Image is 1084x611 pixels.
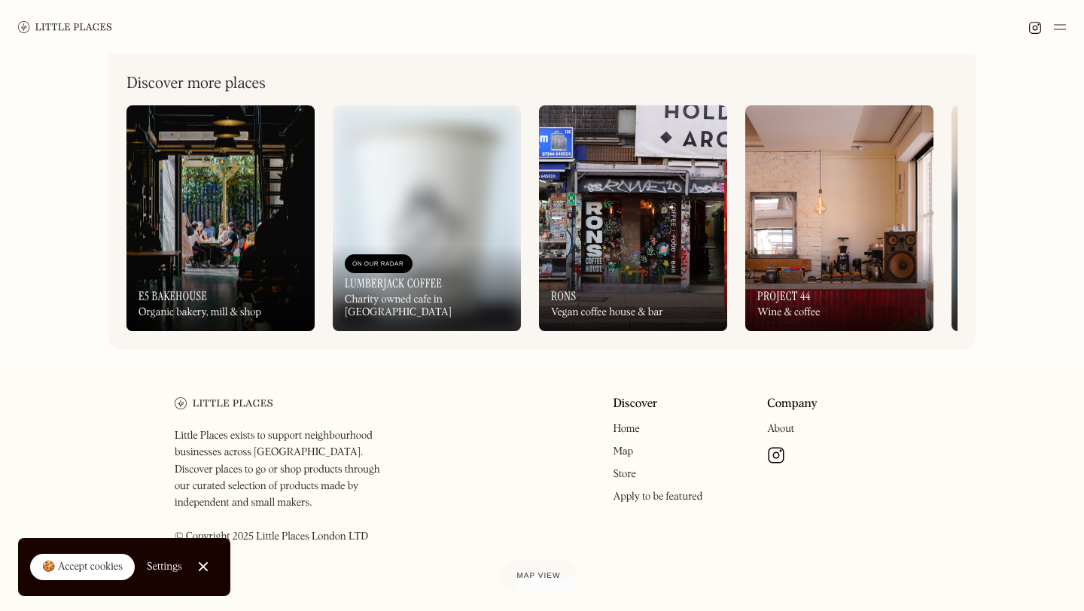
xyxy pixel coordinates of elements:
a: Map [613,446,633,457]
a: Home [613,424,639,434]
div: Charity owned cafe in [GEOGRAPHIC_DATA] [345,293,509,319]
a: About [767,424,794,434]
h2: Discover more places [126,74,266,93]
h3: Lumberjack Coffee [345,276,442,290]
a: Map view [499,560,579,593]
a: 🍪 Accept cookies [30,554,135,581]
div: Wine & coffee [757,306,820,319]
a: Discover [613,397,657,412]
span: Map view [517,572,561,580]
div: Vegan coffee house & bar [551,306,663,319]
a: Close Cookie Popup [188,552,218,582]
h3: E5 Bakehouse [139,289,207,303]
a: E5 BakehouseOrganic bakery, mill & shop [126,105,315,331]
a: Settings [147,550,182,584]
h3: Rons [551,289,577,303]
a: Company [767,397,818,412]
div: Settings [147,561,182,572]
h3: Project 44 [757,289,811,303]
div: On Our Radar [352,257,405,272]
a: Apply to be featured [613,491,702,502]
a: Project 44Wine & coffee [745,105,933,331]
p: Little Places exists to support neighbourhood businesses across [GEOGRAPHIC_DATA]. Discover place... [175,427,395,546]
a: On Our RadarLumberjack CoffeeCharity owned cafe in [GEOGRAPHIC_DATA] [333,105,521,331]
div: Organic bakery, mill & shop [139,306,261,319]
div: 🍪 Accept cookies [42,560,123,575]
a: Store [613,469,635,479]
a: RonsVegan coffee house & bar [539,105,727,331]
